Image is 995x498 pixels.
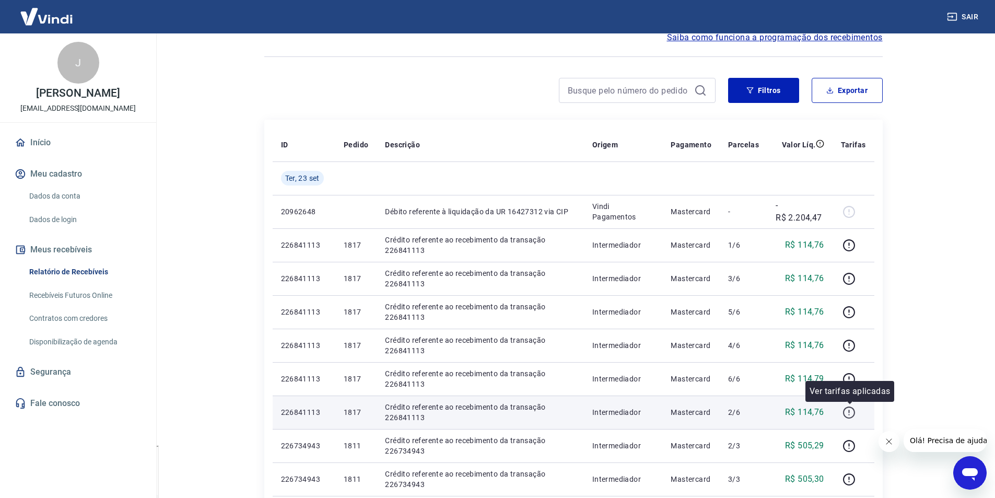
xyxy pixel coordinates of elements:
[671,140,711,150] p: Pagamento
[728,340,759,351] p: 4/6
[592,140,618,150] p: Origem
[25,209,144,230] a: Dados de login
[344,307,368,317] p: 1817
[281,441,327,451] p: 226734943
[592,273,654,284] p: Intermediador
[592,407,654,418] p: Intermediador
[122,62,168,68] div: Palavras-chave
[592,340,654,351] p: Intermediador
[671,307,711,317] p: Mastercard
[25,331,144,353] a: Disponibilização de agenda
[385,335,576,356] p: Crédito referente ao recebimento da transação 226841113
[344,441,368,451] p: 1811
[904,429,987,452] iframe: Mensagem da empresa
[671,441,711,451] p: Mastercard
[592,307,654,317] p: Intermediador
[385,206,576,217] p: Débito referente à liquidação da UR 16427312 via CIP
[281,307,327,317] p: 226841113
[17,27,25,36] img: website_grey.svg
[25,308,144,329] a: Contratos com credores
[728,140,759,150] p: Parcelas
[953,456,987,490] iframe: Botão para abrir a janela de mensagens
[785,339,824,352] p: R$ 114,76
[27,27,149,36] div: [PERSON_NAME]: [DOMAIN_NAME]
[385,402,576,423] p: Crédito referente ao recebimento da transação 226841113
[812,78,883,103] button: Exportar
[592,441,654,451] p: Intermediador
[25,285,144,306] a: Recebíveis Futuros Online
[344,273,368,284] p: 1817
[592,374,654,384] p: Intermediador
[385,140,420,150] p: Descrição
[728,474,759,484] p: 3/3
[385,302,576,322] p: Crédito referente ao recebimento da transação 226841113
[25,261,144,283] a: Relatório de Recebíveis
[36,88,120,99] p: [PERSON_NAME]
[776,199,824,224] p: -R$ 2.204,47
[945,7,982,27] button: Sair
[43,61,52,69] img: tab_domain_overview_orange.svg
[785,306,824,318] p: R$ 114,76
[592,474,654,484] p: Intermediador
[344,407,368,418] p: 1817
[782,140,816,150] p: Valor Líq.
[728,240,759,250] p: 1/6
[344,474,368,484] p: 1811
[281,374,327,384] p: 226841113
[728,374,759,384] p: 6/6
[385,268,576,289] p: Crédito referente ao recebimento da transação 226841113
[785,373,824,385] p: R$ 114,79
[728,441,759,451] p: 2/3
[728,206,759,217] p: -
[728,78,799,103] button: Filtros
[20,103,136,114] p: [EMAIL_ADDRESS][DOMAIN_NAME]
[671,273,711,284] p: Mastercard
[13,131,144,154] a: Início
[281,206,327,217] p: 20962648
[281,240,327,250] p: 226841113
[810,385,890,398] p: Ver tarifas aplicadas
[785,239,824,251] p: R$ 114,76
[671,340,711,351] p: Mastercard
[879,431,899,452] iframe: Fechar mensagem
[671,474,711,484] p: Mastercard
[728,407,759,418] p: 2/6
[671,240,711,250] p: Mastercard
[785,473,824,485] p: R$ 505,30
[344,340,368,351] p: 1817
[841,140,866,150] p: Tarifas
[281,273,327,284] p: 226841113
[25,186,144,207] a: Dados da conta
[785,406,824,419] p: R$ 114,76
[344,374,368,384] p: 1817
[728,273,759,284] p: 3/6
[785,439,824,452] p: R$ 505,29
[568,83,690,98] input: Busque pelo número do pedido
[281,140,288,150] p: ID
[667,31,883,44] a: Saiba como funciona a programação dos recebimentos
[13,361,144,384] a: Segurança
[385,469,576,490] p: Crédito referente ao recebimento da transação 226734943
[385,435,576,456] p: Crédito referente ao recebimento da transação 226734943
[13,1,80,32] img: Vindi
[385,235,576,256] p: Crédito referente ao recebimento da transação 226841113
[281,474,327,484] p: 226734943
[55,62,80,68] div: Domínio
[13,392,144,415] a: Fale conosco
[728,307,759,317] p: 5/6
[785,272,824,285] p: R$ 114,76
[592,201,654,222] p: Vindi Pagamentos
[671,374,711,384] p: Mastercard
[281,407,327,418] p: 226841113
[17,17,25,25] img: logo_orange.svg
[671,407,711,418] p: Mastercard
[285,173,320,183] span: Ter, 23 set
[57,42,99,84] div: J
[344,140,368,150] p: Pedido
[344,240,368,250] p: 1817
[13,163,144,186] button: Meu cadastro
[6,7,88,16] span: Olá! Precisa de ajuda?
[110,61,119,69] img: tab_keywords_by_traffic_grey.svg
[29,17,51,25] div: v 4.0.25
